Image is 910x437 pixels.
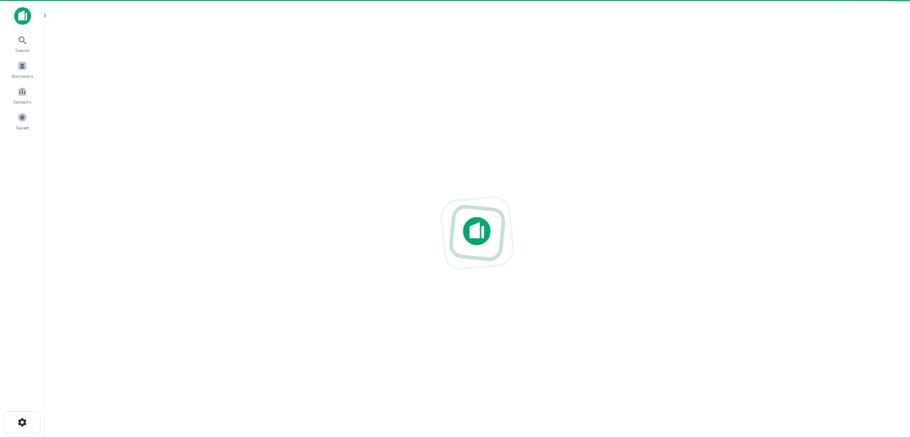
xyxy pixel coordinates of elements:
[13,98,31,105] span: Contacts
[3,57,42,81] a: Borrowers
[866,366,910,409] iframe: Chat Widget
[3,83,42,107] a: Contacts
[3,109,42,133] a: Saved
[16,124,29,131] span: Saved
[3,32,42,56] a: Search
[12,72,33,80] span: Borrowers
[14,7,31,25] img: capitalize-icon.png
[15,47,30,54] span: Search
